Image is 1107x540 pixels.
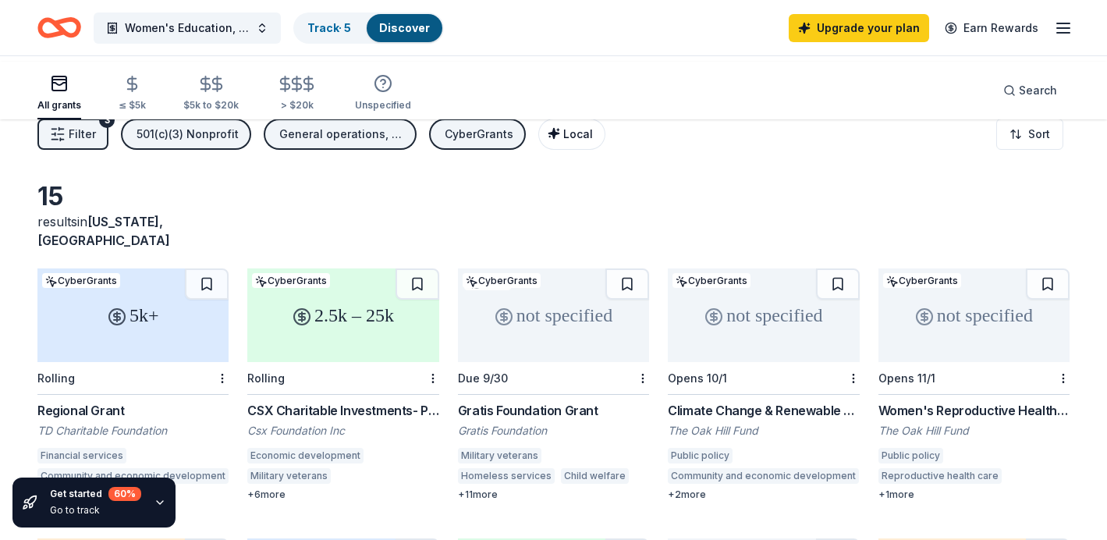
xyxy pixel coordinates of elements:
div: CyberGrants [672,273,750,288]
div: Rolling [37,371,75,385]
div: Unspecified [355,99,411,112]
div: General operations, Training and capacity building, Projects & programming, Education [279,125,404,144]
div: Gratis Foundation [458,423,649,439]
div: not specified [458,268,649,362]
div: Public policy [668,448,733,464]
div: + 11 more [458,488,649,501]
div: > $20k [276,99,318,112]
div: results [37,212,229,250]
div: The Oak Hill Fund [668,423,859,439]
button: ≤ $5k [119,69,146,119]
span: [US_STATE], [GEOGRAPHIC_DATA] [37,214,170,248]
a: not specifiedCyberGrantsOpens 10/1Climate Change & Renewable Energy GrantThe Oak Hill FundPublic ... [668,268,859,501]
div: 2.5k – 25k [247,268,438,362]
button: General operations, Training and capacity building, Projects & programming, Education [264,119,417,150]
div: $5k to $20k [183,99,239,112]
span: Local [563,127,593,140]
div: 3 [99,112,115,128]
div: Child welfare [561,468,629,484]
a: not specifiedLocalCyberGrantsDue 9/30Gratis Foundation GrantGratis FoundationMilitary veteransHom... [458,268,649,501]
button: Filter3 [37,119,108,150]
div: Public policy [878,448,943,464]
a: 2.5k – 25kCyberGrantsRollingCSX Charitable Investments- Pride in Service GrantsCsx Foundation Inc... [247,268,438,501]
a: 5k+CyberGrantsRollingRegional GrantTD Charitable FoundationFinancial servicesCommunity and econom... [37,268,229,501]
a: Discover [379,21,430,34]
a: not specifiedCyberGrantsOpens 11/1Women's Reproductive Health, Rights, & Justice GrantThe Oak Hil... [878,268,1070,501]
button: Sort [996,119,1063,150]
a: Home [37,9,81,46]
div: ≤ $5k [119,99,146,112]
div: not specified [878,268,1070,362]
span: Search [1019,81,1057,100]
button: CyberGrants [429,119,526,150]
div: 15 [37,181,229,212]
div: Get started [50,487,141,501]
div: CyberGrants [463,273,541,288]
span: in [37,214,170,248]
div: Military veterans [458,448,541,464]
button: Unspecified [355,68,411,119]
div: Homeless services [458,468,555,484]
div: Financial services [37,448,126,464]
div: Csx Foundation Inc [247,423,438,439]
div: Due 9/30 [458,371,508,385]
a: Track· 5 [307,21,351,34]
div: CyberGrants [252,273,330,288]
button: Track· 5Discover [293,12,444,44]
div: not specified [668,268,859,362]
button: Women's Education, Employment and Economic Mobility Program [94,12,281,44]
div: TD Charitable Foundation [37,423,229,439]
div: All grants [37,99,81,112]
div: Economic development [247,448,364,464]
div: Regional Grant [37,401,229,420]
button: All grants [37,68,81,119]
div: Community and economic development [668,468,859,484]
div: + 2 more [668,488,859,501]
button: > $20k [276,69,318,119]
button: 501(c)(3) Nonprofit [121,119,251,150]
a: Upgrade your plan [789,14,929,42]
button: Local [538,119,605,150]
div: Climate Change & Renewable Energy Grant [668,401,859,420]
span: Women's Education, Employment and Economic Mobility Program [125,19,250,37]
div: Military veterans [247,468,331,484]
div: CyberGrants [42,273,120,288]
div: Women's Reproductive Health, Rights, & Justice Grant [878,401,1070,420]
span: Sort [1028,125,1050,144]
div: + 6 more [247,488,438,501]
div: Opens 11/1 [878,371,935,385]
span: Filter [69,125,96,144]
div: Rolling [247,371,285,385]
div: 501(c)(3) Nonprofit [137,125,239,144]
a: Earn Rewards [935,14,1048,42]
div: 5k+ [37,268,229,362]
div: CyberGrants [445,125,513,144]
div: Go to track [50,504,141,517]
div: + 1 more [878,488,1070,501]
button: Search [991,75,1070,106]
div: Gratis Foundation Grant [458,401,649,420]
div: 60 % [108,487,141,501]
button: $5k to $20k [183,69,239,119]
div: CSX Charitable Investments- Pride in Service Grants [247,401,438,420]
div: CyberGrants [883,273,961,288]
div: Opens 10/1 [668,371,727,385]
div: Reproductive health care [878,468,1002,484]
div: The Oak Hill Fund [878,423,1070,439]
